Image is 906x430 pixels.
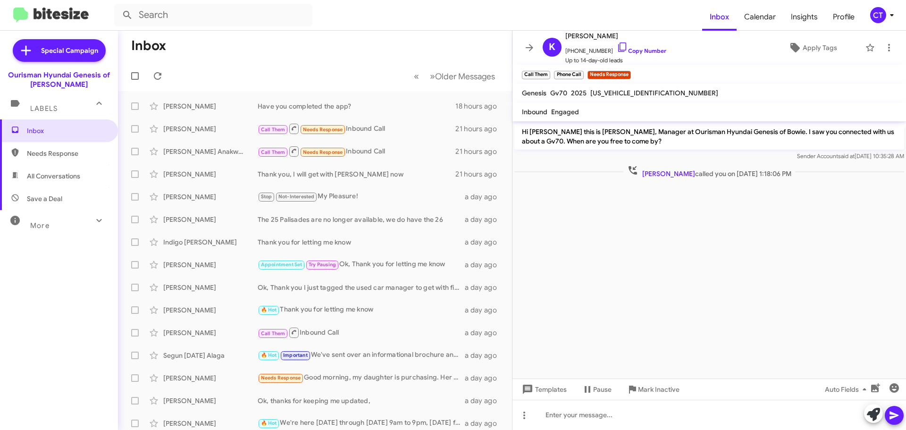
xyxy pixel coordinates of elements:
div: CT [870,7,886,23]
span: « [414,70,419,82]
span: » [430,70,435,82]
div: Indigo [PERSON_NAME] [163,237,258,247]
a: Copy Number [617,47,666,54]
nav: Page navigation example [409,67,501,86]
div: The 25 Palisades are no longer available, we do have the 26 [258,215,465,224]
a: Insights [783,3,825,31]
div: Inbound Call [258,327,465,338]
div: 21 hours ago [455,169,504,179]
button: Mark Inactive [619,381,687,398]
div: We're here [DATE] through [DATE] 9am to 9pm, [DATE] from 9am to 7pm, and [DATE] 11am to 5pm. What... [258,418,465,429]
span: Apply Tags [803,39,837,56]
small: Phone Call [554,71,583,79]
span: Sender Account [DATE] 10:35:28 AM [797,152,904,160]
p: Hi [PERSON_NAME] this is [PERSON_NAME], Manager at Ourisman Hyundai Genesis of Bowie. I saw you c... [514,123,904,150]
span: All Conversations [27,171,80,181]
span: Pause [593,381,612,398]
a: Profile [825,3,862,31]
div: Inbound Call [258,123,455,135]
span: 2025 [571,89,587,97]
button: Apply Tags [764,39,861,56]
div: [PERSON_NAME] [163,373,258,383]
span: Important [283,352,308,358]
button: CT [862,7,896,23]
div: My Pleasure! [258,191,465,202]
div: a day ago [465,283,504,292]
div: Thank you for letting me know [258,304,465,315]
span: [PERSON_NAME] [642,169,695,178]
span: Call Them [261,149,285,155]
span: 🔥 Hot [261,352,277,358]
div: a day ago [465,419,504,428]
div: a day ago [465,328,504,337]
div: Thank you, I will get with [PERSON_NAME] now [258,169,455,179]
div: Ok, Thank you for letting me know [258,259,465,270]
span: Labels [30,104,58,113]
div: 18 hours ago [455,101,504,111]
span: [PHONE_NUMBER] [565,42,666,56]
span: said at [838,152,855,160]
span: Not-Interested [278,194,315,200]
div: [PERSON_NAME] [163,328,258,337]
button: Previous [408,67,425,86]
a: Calendar [737,3,783,31]
div: [PERSON_NAME] [163,419,258,428]
span: Stop [261,194,272,200]
span: 🔥 Hot [261,307,277,313]
div: Have you completed the app? [258,101,455,111]
div: [PERSON_NAME] [163,169,258,179]
span: Needs Response [303,126,343,133]
span: Up to 14-day-old leads [565,56,666,65]
input: Search [114,4,312,26]
span: Engaged [551,108,579,116]
div: a day ago [465,305,504,315]
div: a day ago [465,260,504,270]
div: [PERSON_NAME] [163,305,258,315]
div: [PERSON_NAME] [163,192,258,202]
span: More [30,221,50,230]
span: Save a Deal [27,194,62,203]
span: Try Pausing [309,261,336,268]
small: Call Them [522,71,550,79]
span: Templates [520,381,567,398]
span: Gv70 [550,89,567,97]
button: Next [424,67,501,86]
div: [PERSON_NAME] [163,215,258,224]
span: Special Campaign [41,46,98,55]
div: Segun [DATE] Alaga [163,351,258,360]
span: Call Them [261,330,285,337]
span: Inbound [522,108,547,116]
span: Genesis [522,89,546,97]
div: Inbound Call [258,145,455,157]
div: Good morning, my daughter is purchasing. Her number is [PHONE_NUMBER]. She is in search of a spec... [258,372,465,383]
button: Auto Fields [817,381,878,398]
span: [PERSON_NAME] [565,30,666,42]
h1: Inbox [131,38,166,53]
button: Pause [574,381,619,398]
span: 🔥 Hot [261,420,277,426]
div: Ok, Thank you I just tagged the used car manager to get with finance [258,283,465,292]
div: 21 hours ago [455,124,504,134]
div: [PERSON_NAME] [163,124,258,134]
div: 21 hours ago [455,147,504,156]
div: [PERSON_NAME] [163,396,258,405]
span: [US_VEHICLE_IDENTIFICATION_NUMBER] [590,89,718,97]
div: [PERSON_NAME] [163,101,258,111]
span: Call Them [261,126,285,133]
div: a day ago [465,396,504,405]
div: a day ago [465,373,504,383]
span: Auto Fields [825,381,870,398]
span: Mark Inactive [638,381,679,398]
span: Needs Response [27,149,107,158]
a: Inbox [702,3,737,31]
span: Needs Response [261,375,301,381]
div: a day ago [465,192,504,202]
div: [PERSON_NAME] [163,283,258,292]
div: Ok, thanks for keeping me updated, [258,396,465,405]
span: called you on [DATE] 1:18:06 PM [623,165,795,178]
div: [PERSON_NAME] Anakwah [163,147,258,156]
